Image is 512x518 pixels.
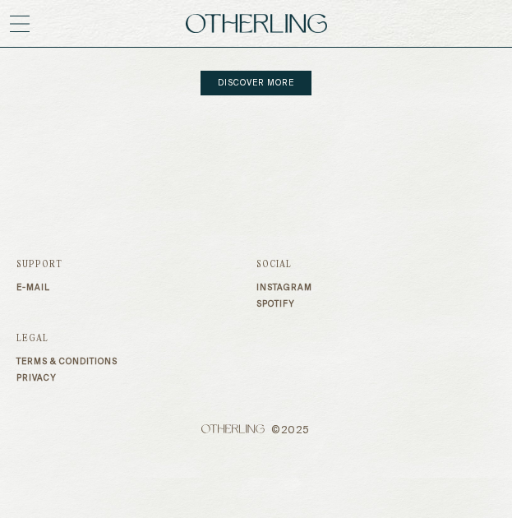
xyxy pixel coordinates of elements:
h3: Social [256,260,496,270]
a: Spotify [256,299,496,309]
a: Privacy [16,373,256,383]
h3: Legal [16,334,256,344]
a: Instagram [256,283,496,293]
span: © 2025 [16,424,496,437]
h3: Support [16,260,256,270]
img: logo [186,14,327,34]
a: Discover more [201,71,311,95]
a: E-mail [16,283,256,293]
a: Terms & Conditions [16,357,256,367]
